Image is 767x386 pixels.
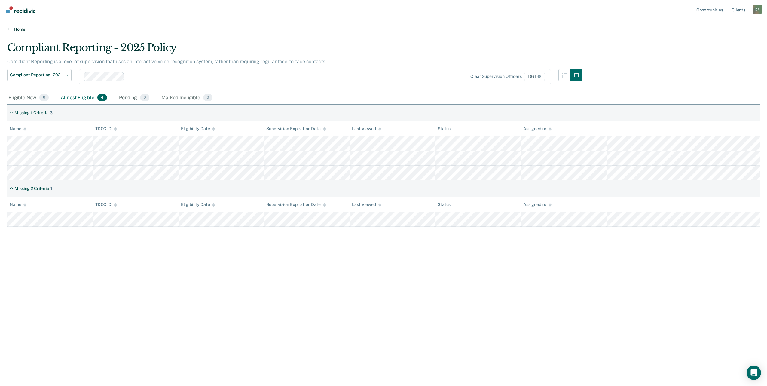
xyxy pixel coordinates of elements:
div: Eligible Now0 [7,91,50,105]
div: Missing 1 Criteria3 [7,108,55,118]
div: 1 [50,186,52,191]
div: Missing 2 Criteria1 [7,184,55,194]
div: Compliant Reporting - 2025 Policy [7,41,582,59]
div: Supervision Expiration Date [266,126,326,131]
div: D P [753,5,762,14]
span: 0 [203,94,212,102]
div: Pending0 [118,91,151,105]
span: 0 [39,94,49,102]
button: Compliant Reporting - 2025 Policy [7,69,72,81]
button: Profile dropdown button [753,5,762,14]
div: Eligibility Date [181,202,215,207]
div: Clear supervision officers [470,74,521,79]
div: TDOC ID [95,126,117,131]
div: Missing 1 Criteria [14,110,48,115]
span: Compliant Reporting - 2025 Policy [10,72,64,78]
div: Missing 2 Criteria [14,186,49,191]
span: D61 [524,72,545,81]
div: Last Viewed [352,126,381,131]
span: 0 [140,94,149,102]
div: Assigned to [523,126,552,131]
p: Compliant Reporting is a level of supervision that uses an interactive voice recognition system, ... [7,59,326,64]
a: Home [7,26,760,32]
div: Name [10,126,26,131]
div: Status [438,126,451,131]
div: Eligibility Date [181,126,215,131]
div: Name [10,202,26,207]
div: Status [438,202,451,207]
div: Open Intercom Messenger [747,366,761,380]
div: Last Viewed [352,202,381,207]
div: Marked Ineligible0 [160,91,214,105]
div: Assigned to [523,202,552,207]
div: 3 [50,110,53,115]
div: Supervision Expiration Date [266,202,326,207]
span: 4 [97,94,107,102]
div: Almost Eligible4 [60,91,108,105]
img: Recidiviz [6,6,35,13]
div: TDOC ID [95,202,117,207]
